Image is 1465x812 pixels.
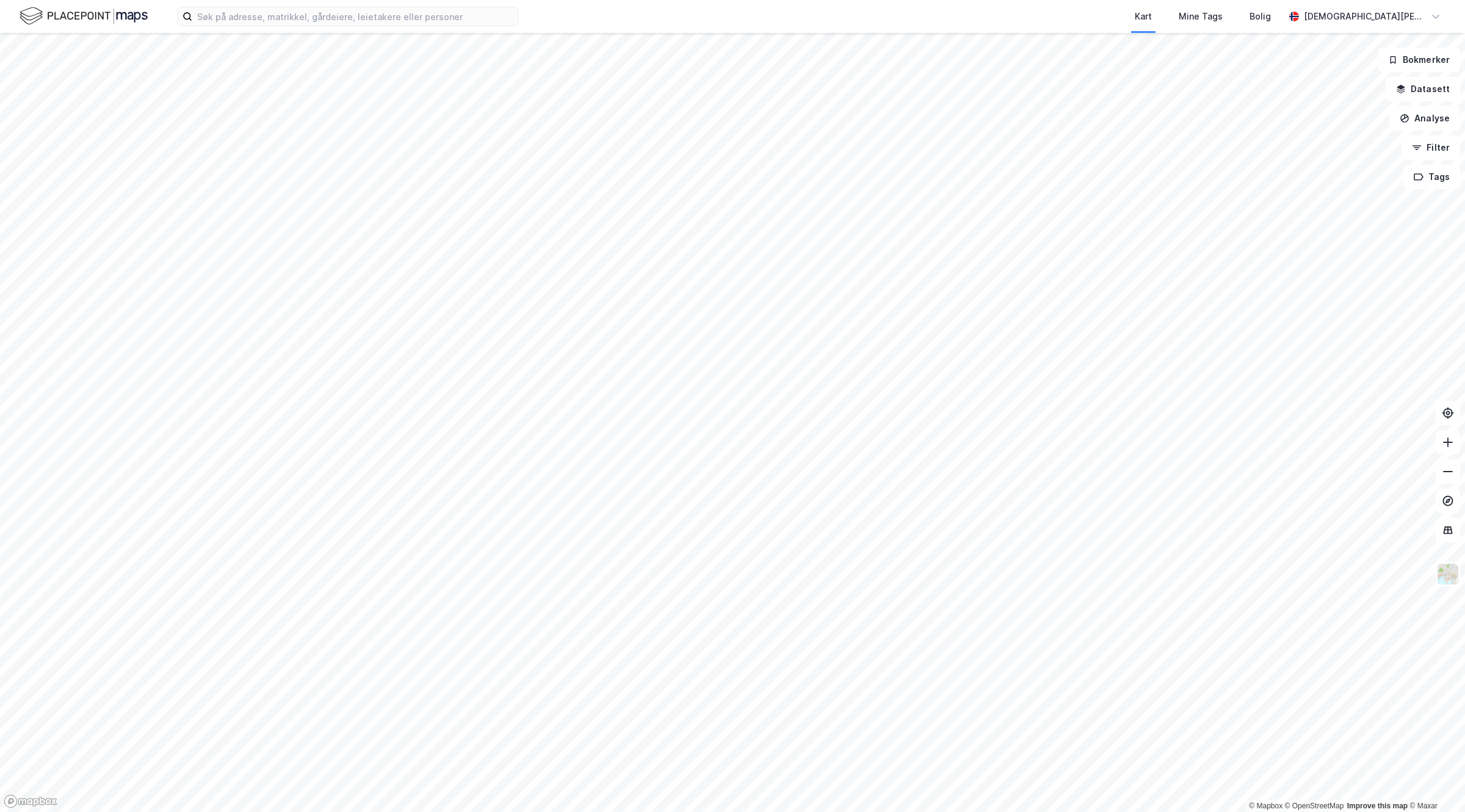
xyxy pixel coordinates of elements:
div: Bolig [1250,9,1271,24]
div: Kart [1135,9,1152,24]
img: logo.f888ab2527a4732fd821a326f86c7f29.svg [20,5,148,27]
iframe: Chat Widget [1404,753,1465,812]
div: [DEMOGRAPHIC_DATA][PERSON_NAME] [1304,9,1426,24]
input: Søk på adresse, matrikkel, gårdeiere, leietakere eller personer [192,7,518,26]
div: Mine Tags [1179,9,1223,24]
